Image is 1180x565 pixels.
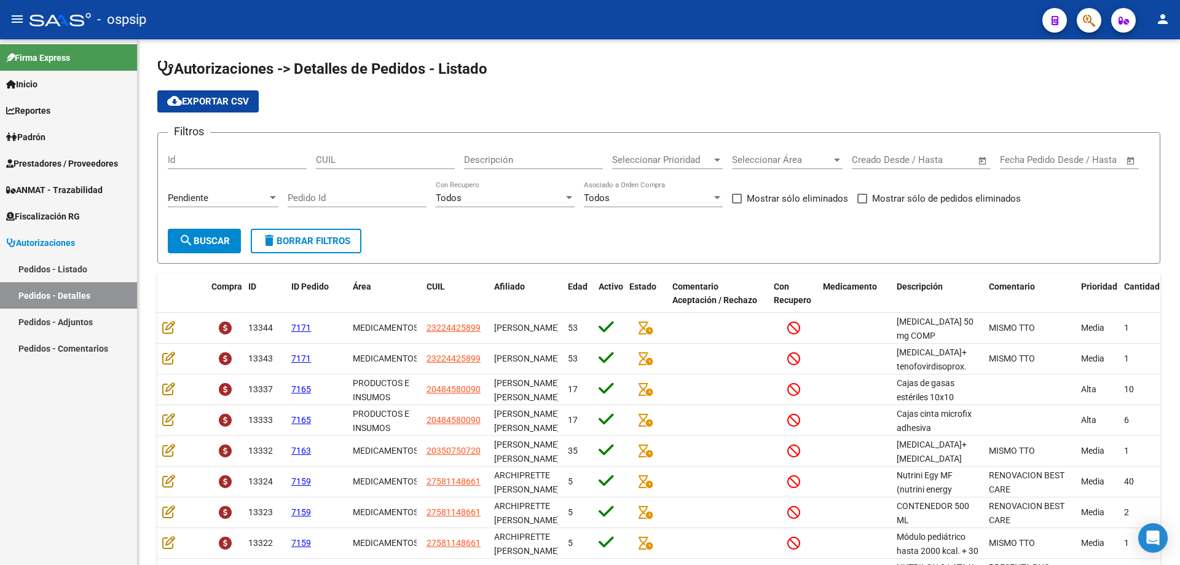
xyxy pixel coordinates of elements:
[248,446,273,456] span: 13332
[494,532,560,556] span: ARCHIPRETTE [PERSON_NAME]
[984,274,1076,314] datatable-header-cell: Comentario
[248,507,273,517] span: 13323
[353,538,419,548] span: MEDICAMENTOS
[353,378,409,416] span: PRODUCTOS E INSUMOS MEDICOS
[568,282,588,291] span: Edad
[353,409,409,447] span: PRODUCTOS E INSUMOS MEDICOS
[897,501,969,525] span: CONTENEDOR 500 ML
[348,274,422,314] datatable-header-cell: Área
[494,282,525,291] span: Afiliado
[494,354,560,363] span: [PERSON_NAME]
[897,470,953,508] span: Nutrini Egy MF (nutrini energy multifibra)
[568,446,578,456] span: 35
[353,282,371,291] span: Área
[262,233,277,248] mat-icon: delete
[248,323,273,333] span: 13344
[427,384,481,394] span: 20484580090
[599,282,623,291] span: Activo
[6,104,50,117] span: Reportes
[1124,354,1129,363] span: 1
[6,51,70,65] span: Firma Express
[1119,274,1168,314] datatable-header-cell: Cantidad
[167,96,249,107] span: Exportar CSV
[251,229,361,253] button: Borrar Filtros
[1081,413,1114,427] div: Alta
[897,440,975,534] span: [MEDICAL_DATA]+[MEDICAL_DATA] alaf.+[MEDICAL_DATA] 200mg/25mg/50mg comp.rec.x 30 (FTC/TAF/DTG)
[494,440,560,464] span: [PERSON_NAME] [PERSON_NAME]
[1124,415,1129,425] span: 6
[168,192,208,203] span: Pendiente
[494,378,560,402] span: [PERSON_NAME] [PERSON_NAME]
[427,415,481,425] span: 20484580090
[1124,507,1129,517] span: 2
[6,157,118,170] span: Prestadores / Proveedores
[427,446,481,456] span: 20350750720
[1124,538,1129,548] span: 1
[168,229,241,253] button: Buscar
[248,384,273,394] span: 13337
[427,538,481,548] span: 27581148661
[1081,505,1114,520] div: Media
[353,507,419,517] span: MEDICAMENTOS
[1124,476,1134,486] span: 40
[427,323,481,333] span: 23224425899
[1081,282,1117,291] span: Prioridad
[897,282,943,291] span: Descripción
[568,323,578,333] span: 53
[1081,536,1114,550] div: Media
[494,323,560,333] span: [PERSON_NAME]
[989,501,1064,525] span: RENOVACION BEST CARE
[6,183,103,197] span: ANMAT - Trazabilidad
[211,282,242,291] span: Compra
[897,347,967,413] span: [MEDICAL_DATA]+ tenofovirdisoprox. 200mg/300 mg comp.rec.x 30 (FTC/TDF)
[353,354,419,363] span: MEDICAMENTOS
[427,476,481,486] span: 27581148661
[167,93,182,108] mat-icon: cloud_download
[624,274,667,314] datatable-header-cell: Estado
[913,154,972,165] input: Fecha fin
[157,90,259,113] button: Exportar CSV
[1000,154,1050,165] input: Fecha inicio
[291,476,311,486] span: 7159
[10,12,25,26] mat-icon: menu
[1124,323,1129,333] span: 1
[612,154,712,165] span: Seleccionar Prioridad
[157,60,487,77] span: Autorizaciones -> Detalles de Pedidos - Listado
[248,476,273,486] span: 13324
[1124,154,1138,168] button: Open calendar
[563,274,594,314] datatable-header-cell: Edad
[206,274,243,314] datatable-header-cell: Compra
[436,192,462,203] span: Todos
[168,123,210,140] h3: Filtros
[989,538,1035,548] span: MISMO TTO
[291,354,311,363] span: 7171
[262,235,350,247] span: Borrar Filtros
[989,323,1035,333] span: MISMO TTO
[6,130,45,144] span: Padrón
[291,446,311,456] span: 7163
[248,282,256,291] span: ID
[1081,321,1114,335] div: Media
[568,507,573,517] span: 5
[291,282,329,291] span: ID Pedido
[248,538,273,548] span: 13322
[897,409,972,460] span: Cajas cinta microfix adhesiva hipoalergénica 5x9 6c/u
[494,409,560,433] span: [PERSON_NAME] [PERSON_NAME]
[976,154,990,168] button: Open calendar
[1081,444,1114,458] div: Media
[243,274,286,314] datatable-header-cell: ID
[179,233,194,248] mat-icon: search
[852,154,902,165] input: Fecha inicio
[1061,154,1120,165] input: Fecha fin
[97,6,146,33] span: - ospsip
[818,274,892,314] datatable-header-cell: Medicamento
[353,446,419,456] span: MEDICAMENTOS
[6,210,80,223] span: Fiscalización RG
[1081,352,1114,366] div: Media
[989,354,1035,363] span: MISMO TTO
[494,470,560,494] span: ARCHIPRETTE [PERSON_NAME]
[291,538,311,548] span: 7159
[291,323,311,333] span: 7171
[291,415,311,425] span: 7165
[568,415,578,425] span: 17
